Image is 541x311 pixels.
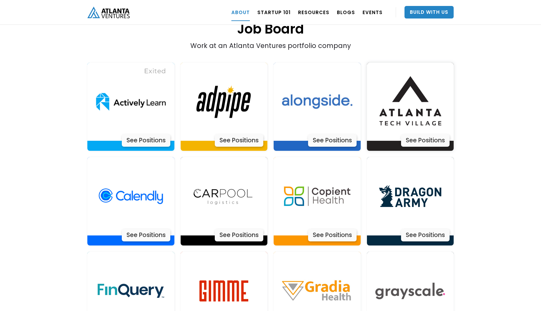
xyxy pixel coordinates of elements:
a: Actively LearnSee Positions [274,63,361,151]
a: Actively LearnSee Positions [181,157,268,245]
img: Actively Learn [92,157,170,235]
img: Actively Learn [371,63,449,141]
img: Actively Learn [278,157,356,235]
div: See Positions [122,229,170,241]
div: See Positions [401,134,450,147]
div: See Positions [308,134,357,147]
img: Actively Learn [185,157,263,235]
a: Actively LearnSee Positions [367,63,454,151]
div: See Positions [215,134,263,147]
a: Actively LearnSee Positions [181,63,268,151]
a: ABOUT [231,3,250,21]
a: Startup 101 [257,3,291,21]
a: Actively LearnSee Positions [87,157,174,245]
img: Actively Learn [92,63,170,141]
a: Actively LearnSee Positions [87,63,174,151]
a: EVENTS [363,3,383,21]
div: See Positions [308,229,357,241]
a: BLOGS [337,3,355,21]
a: RESOURCES [298,3,329,21]
div: See Positions [122,134,170,147]
a: Actively LearnSee Positions [274,157,361,245]
a: Build With Us [404,6,454,18]
div: See Positions [215,229,263,241]
img: Actively Learn [278,63,356,141]
img: Actively Learn [371,157,449,235]
div: See Positions [401,229,450,241]
a: Actively LearnSee Positions [367,157,454,245]
img: Actively Learn [185,63,263,141]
